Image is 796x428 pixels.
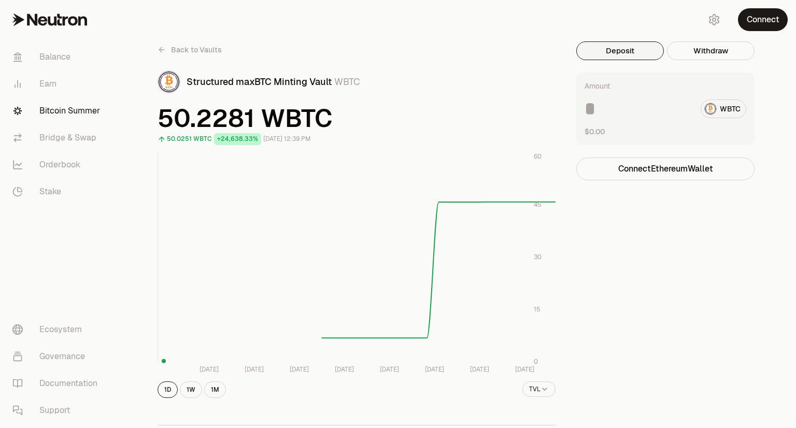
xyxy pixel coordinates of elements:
div: [DATE] 12:39 PM [263,133,311,145]
span: WBTC [334,76,360,88]
a: Orderbook [4,151,112,178]
button: $0.00 [585,126,605,137]
tspan: 60 [534,152,542,161]
a: Ecosystem [4,316,112,343]
a: Earn [4,70,112,97]
button: Deposit [576,41,664,60]
button: Withdraw [667,41,755,60]
tspan: [DATE] [335,365,354,374]
button: 1W [180,381,202,398]
div: Amount [585,81,610,91]
span: Back to Vaults [171,45,222,55]
span: 50.2281 WBTC [158,106,556,131]
a: Bridge & Swap [4,124,112,151]
tspan: [DATE] [290,365,309,374]
tspan: 0 [534,358,538,366]
button: Connect [738,8,788,31]
button: TVL [522,381,556,397]
button: 1D [158,381,178,398]
a: Support [4,397,112,424]
tspan: [DATE] [470,365,489,374]
tspan: [DATE] [425,365,444,374]
a: Bitcoin Summer [4,97,112,124]
tspan: 30 [534,253,542,261]
a: Stake [4,178,112,205]
a: Governance [4,343,112,370]
tspan: 15 [534,305,541,313]
span: Structured maxBTC Minting Vault [187,76,332,88]
a: Balance [4,44,112,70]
button: 1M [204,381,226,398]
tspan: [DATE] [245,365,264,374]
div: 50.0251 WBTC [167,133,212,145]
div: +24,638.33% [214,133,261,145]
tspan: [DATE] [200,365,219,374]
a: Back to Vaults [158,41,222,58]
img: WBTC Logo [159,72,179,92]
a: Documentation [4,370,112,397]
tspan: [DATE] [380,365,399,374]
tspan: 45 [534,201,542,209]
tspan: [DATE] [515,365,534,374]
button: ConnectEthereumWallet [576,158,755,180]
